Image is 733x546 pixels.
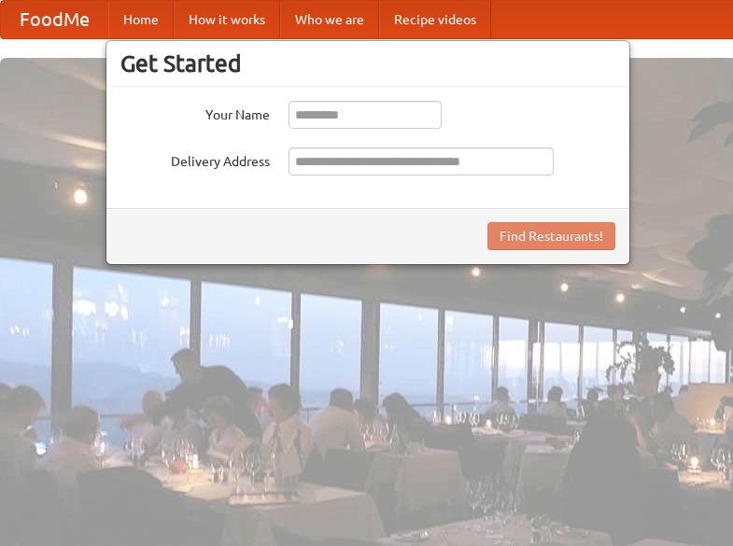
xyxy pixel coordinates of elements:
[379,1,491,38] a: Recipe videos
[108,1,174,38] a: Home
[120,49,615,77] h3: Get Started
[280,1,379,38] a: Who we are
[1,1,108,38] a: FoodMe
[120,147,270,171] label: Delivery Address
[174,1,280,38] a: How it works
[487,222,615,250] button: Find Restaurants!
[120,101,270,124] label: Your Name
